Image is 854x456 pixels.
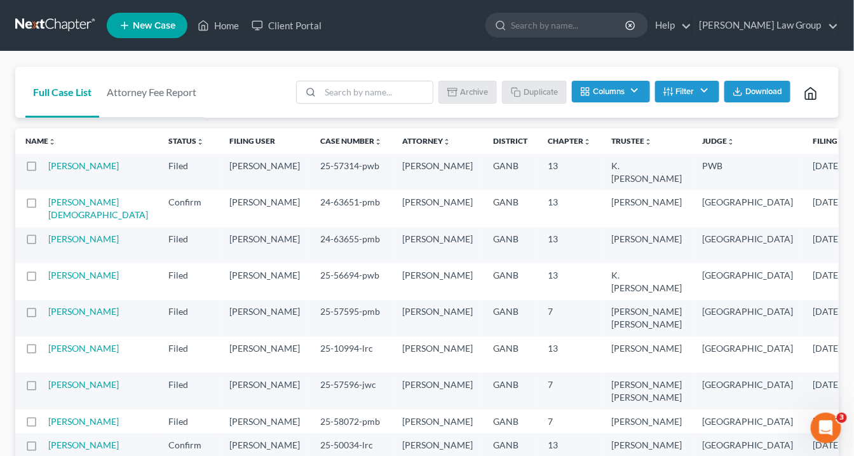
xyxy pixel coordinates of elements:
a: Judgeunfold_more [702,136,735,146]
td: 13 [538,263,601,300]
td: [PERSON_NAME] [392,154,483,190]
th: Filing User [219,128,310,154]
a: Case Numberunfold_more [320,136,382,146]
td: Filed [158,300,219,336]
input: Search by name... [320,81,433,103]
th: District [483,128,538,154]
td: 25-10994-lrc [310,336,392,373]
i: unfold_more [48,138,56,146]
td: [PERSON_NAME] [392,300,483,336]
td: GANB [483,373,538,409]
td: [PERSON_NAME] [219,263,310,300]
td: 13 [538,154,601,190]
td: [PERSON_NAME] [392,410,483,433]
a: Statusunfold_more [168,136,204,146]
td: GANB [483,300,538,336]
td: 24-63655-pmb [310,227,392,263]
td: Filed [158,227,219,263]
a: [PERSON_NAME] [48,233,119,244]
i: unfold_more [374,138,382,146]
td: GANB [483,263,538,300]
td: 7 [538,373,601,409]
td: 7 [538,300,601,336]
a: Attorneyunfold_more [402,136,451,146]
td: [PERSON_NAME] [PERSON_NAME] [601,373,692,409]
td: [PERSON_NAME] [219,373,310,409]
td: [PERSON_NAME] [392,263,483,300]
td: 13 [538,336,601,373]
input: Search by name... [511,13,627,37]
td: [PERSON_NAME] [219,336,310,373]
td: [PERSON_NAME] [219,154,310,190]
td: [GEOGRAPHIC_DATA] [692,410,803,433]
td: [PERSON_NAME] [392,373,483,409]
td: [PERSON_NAME] [392,336,483,373]
td: [PERSON_NAME] [219,300,310,336]
i: unfold_more [443,138,451,146]
td: Filed [158,263,219,300]
i: unfold_more [583,138,591,146]
td: [PERSON_NAME] [PERSON_NAME] [601,300,692,336]
td: [PERSON_NAME] [601,227,692,263]
td: Filed [158,154,219,190]
td: Confirm [158,190,219,226]
td: [PERSON_NAME] [219,410,310,433]
td: [PERSON_NAME] [219,190,310,226]
i: unfold_more [727,138,735,146]
td: 25-57596-jwc [310,373,392,409]
td: GANB [483,190,538,226]
a: Full Case List [25,67,99,118]
button: Filter [655,81,719,102]
td: Filed [158,336,219,373]
td: [PERSON_NAME] [392,227,483,263]
i: unfold_more [196,138,204,146]
a: [PERSON_NAME] [48,416,119,427]
td: 13 [538,190,601,226]
a: Client Portal [245,14,328,37]
td: GANB [483,154,538,190]
td: [PERSON_NAME] [601,190,692,226]
a: [PERSON_NAME] [48,439,119,450]
td: Filed [158,373,219,409]
td: PWB [692,154,803,190]
td: 7 [538,410,601,433]
td: [GEOGRAPHIC_DATA] [692,336,803,373]
a: [PERSON_NAME][DEMOGRAPHIC_DATA] [48,197,148,220]
td: [PERSON_NAME] [601,336,692,373]
span: Download [745,86,782,97]
td: 25-58072-pmb [310,410,392,433]
span: New Case [133,21,175,31]
a: Attorney Fee Report [99,67,204,118]
td: [GEOGRAPHIC_DATA] [692,373,803,409]
td: 25-57314-pwb [310,154,392,190]
a: Nameunfold_more [25,136,56,146]
td: [GEOGRAPHIC_DATA] [692,190,803,226]
td: GANB [483,410,538,433]
a: [PERSON_NAME] [48,306,119,317]
a: Trusteeunfold_more [611,136,652,146]
td: 24-63651-pmb [310,190,392,226]
td: 25-56694-pwb [310,263,392,300]
td: [PERSON_NAME] [219,227,310,263]
span: 3 [837,413,847,423]
button: Columns [572,81,649,102]
a: Help [649,14,691,37]
a: [PERSON_NAME] [48,379,119,390]
td: [GEOGRAPHIC_DATA] [692,263,803,300]
a: Chapterunfold_more [548,136,591,146]
iframe: Intercom live chat [811,413,841,443]
td: K. [PERSON_NAME] [601,154,692,190]
td: [PERSON_NAME] [392,190,483,226]
a: Home [191,14,245,37]
i: unfold_more [644,138,652,146]
td: GANB [483,336,538,373]
a: [PERSON_NAME] [48,270,119,280]
td: Filed [158,410,219,433]
button: Download [724,81,790,102]
td: 13 [538,227,601,263]
td: 25-57595-pmb [310,300,392,336]
td: [GEOGRAPHIC_DATA] [692,227,803,263]
a: [PERSON_NAME] [48,343,119,354]
a: [PERSON_NAME] Law Group [693,14,838,37]
td: GANB [483,227,538,263]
